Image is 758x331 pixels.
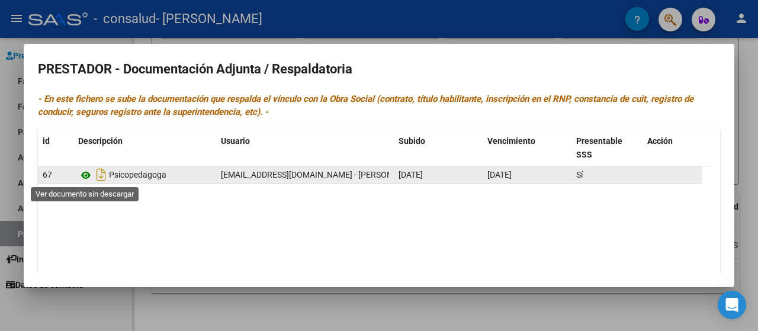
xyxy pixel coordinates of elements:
datatable-header-cell: id [38,128,73,168]
i: - En este fichero se sube la documentación que respalda el vínculo con la Obra Social (contrato, ... [38,94,693,118]
datatable-header-cell: Usuario [216,128,394,168]
span: Presentable SSS [576,136,622,159]
span: Sí [576,170,583,179]
span: [DATE] [399,170,423,179]
datatable-header-cell: Descripción [73,128,216,168]
datatable-header-cell: Acción [643,128,702,168]
h2: PRESTADOR - Documentación Adjunta / Respaldatoria [38,58,720,81]
span: [DATE] [487,170,512,179]
span: Psicopedagoga [109,171,166,180]
span: Acción [647,136,673,146]
span: [EMAIL_ADDRESS][DOMAIN_NAME] - [PERSON_NAME] [221,170,422,179]
datatable-header-cell: Vencimiento [483,128,571,168]
span: Subido [399,136,425,146]
span: 67 [43,170,52,179]
datatable-header-cell: Subido [394,128,483,168]
span: id [43,136,50,146]
i: Descargar documento [94,165,109,184]
div: Open Intercom Messenger [718,291,746,319]
datatable-header-cell: Presentable SSS [571,128,643,168]
span: Usuario [221,136,250,146]
span: Vencimiento [487,136,535,146]
span: Descripción [78,136,123,146]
